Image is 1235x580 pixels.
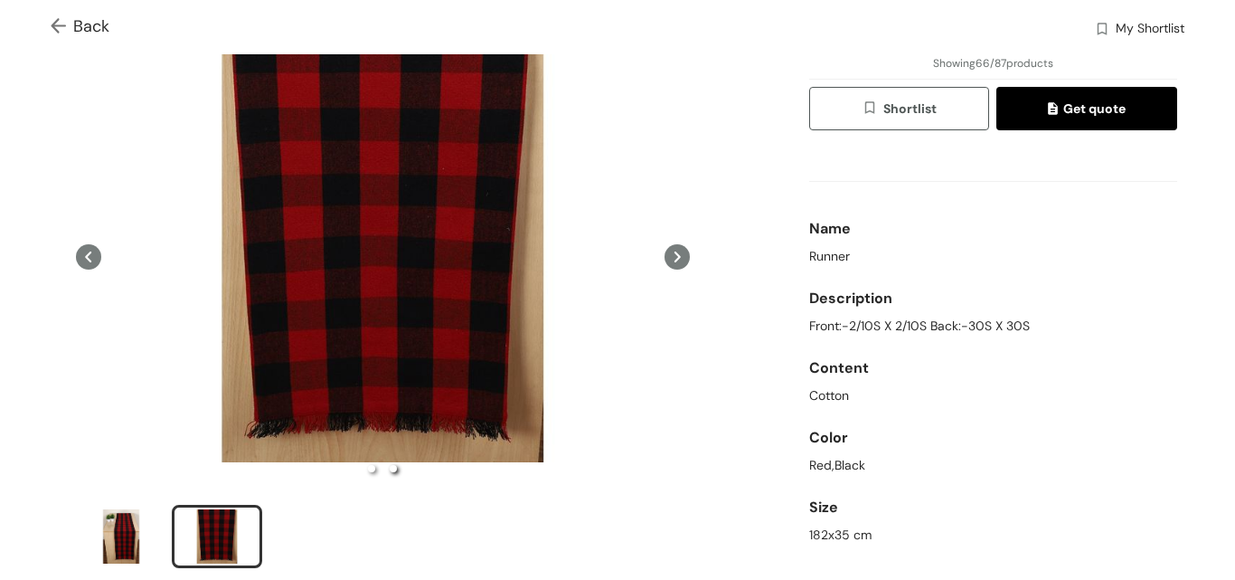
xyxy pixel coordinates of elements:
img: Go back [51,18,73,37]
div: Runner [809,247,1177,266]
div: Color [809,420,1177,456]
button: quoteGet quote [996,87,1177,130]
span: Shortlist [862,99,937,119]
div: Cotton [809,386,1177,405]
div: Content [809,350,1177,386]
button: wishlistShortlist [809,87,990,130]
li: slide item 1 [368,465,375,472]
div: 182x35 cm [809,526,1177,545]
span: Get quote [1048,99,1126,119]
span: Front:-2/10S X 2/10S Back:-30S X 30S [809,317,1030,336]
div: Red,Black [809,456,1177,475]
img: wishlist [1094,21,1110,40]
li: slide item 2 [172,505,262,568]
li: slide item 2 [390,465,397,472]
span: Showing 66 / 87 products [933,55,1053,71]
img: wishlist [862,100,883,119]
img: quote [1048,102,1063,119]
div: Description [809,280,1177,317]
span: My Shortlist [1116,19,1184,41]
span: Back [51,14,109,39]
div: Name [809,211,1177,247]
div: Size [809,490,1177,526]
li: slide item 1 [76,505,166,568]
